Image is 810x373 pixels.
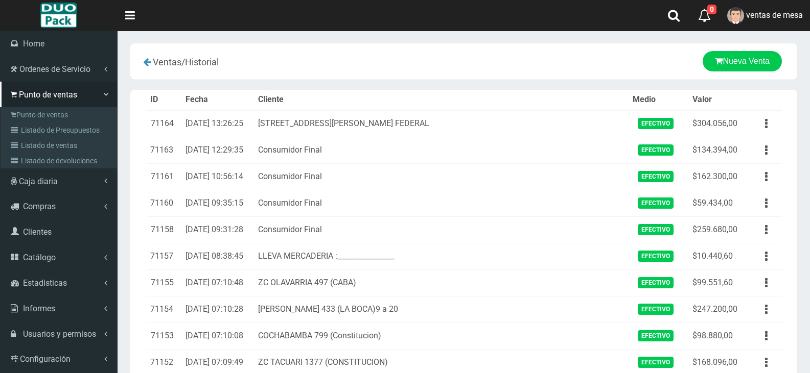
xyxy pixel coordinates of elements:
td: [DATE] 07:10:28 [181,296,254,322]
td: 71161 [146,163,181,190]
td: $10.440,60 [688,243,747,269]
td: $259.680,00 [688,216,747,243]
span: Efectivo [638,118,674,129]
img: User Image [727,7,744,24]
td: 71164 [146,110,181,137]
td: [DATE] 09:35:15 [181,190,254,216]
span: Efectivo [638,277,674,288]
td: [DATE] 12:29:35 [181,137,254,163]
td: COCHABAMBA 799 (Constitucion) [254,322,628,349]
th: Medio [629,90,689,110]
a: Punto de ventas [3,107,117,122]
td: LLEVA MERCADERIA :________________ [254,243,628,269]
span: Estadisticas [23,278,67,288]
span: Efectivo [638,224,674,235]
span: Informes [23,304,55,313]
div: / [138,51,355,72]
td: 71154 [146,296,181,322]
span: Efectivo [638,304,674,314]
td: Consumidor Final [254,137,628,163]
span: Ventas [153,57,181,67]
td: 71160 [146,190,181,216]
span: Efectivo [638,197,674,208]
td: $98.880,00 [688,322,747,349]
span: Efectivo [638,357,674,367]
span: Punto de ventas [19,90,77,100]
td: Consumidor Final [254,190,628,216]
span: Caja diaria [19,177,58,186]
td: [DATE] 08:38:45 [181,243,254,269]
td: $59.434,00 [688,190,747,216]
span: Clientes [23,227,52,237]
span: Efectivo [638,171,674,182]
span: Ordenes de Servicio [19,64,90,74]
img: Logo grande [40,3,77,28]
td: 71158 [146,216,181,243]
span: Efectivo [638,330,674,341]
td: [PERSON_NAME] 433 (LA BOCA)9 a 20 [254,296,628,322]
span: ventas de mesa [746,10,803,20]
span: Historial [185,57,219,67]
a: Nueva Venta [703,51,782,71]
td: $134.394,00 [688,137,747,163]
span: 0 [707,5,716,14]
td: Consumidor Final [254,163,628,190]
td: ZC OLAVARRIA 497 (CABA) [254,269,628,296]
a: Listado de ventas [3,138,117,153]
td: [DATE] 09:31:28 [181,216,254,243]
span: Configuración [20,354,71,364]
span: Usuarios y permisos [23,329,96,339]
span: Efectivo [638,144,674,155]
th: Valor [688,90,747,110]
span: Home [23,39,44,48]
td: Consumidor Final [254,216,628,243]
td: $247.200,00 [688,296,747,322]
span: Efectivo [638,251,674,261]
td: $99.551,60 [688,269,747,296]
td: [DATE] 10:56:14 [181,163,254,190]
span: Compras [23,202,56,211]
td: 71157 [146,243,181,269]
th: ID [146,90,181,110]
td: 71153 [146,322,181,349]
td: 71155 [146,269,181,296]
td: $162.300,00 [688,163,747,190]
a: Listado de devoluciones [3,153,117,168]
td: [DATE] 07:10:08 [181,322,254,349]
td: 71163 [146,137,181,163]
td: $304.056,00 [688,110,747,137]
td: [STREET_ADDRESS][PERSON_NAME] FEDERAL [254,110,628,137]
th: Cliente [254,90,628,110]
span: Catálogo [23,253,56,262]
td: [DATE] 07:10:48 [181,269,254,296]
td: [DATE] 13:26:25 [181,110,254,137]
th: Fecha [181,90,254,110]
a: Listado de Presupuestos [3,122,117,138]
